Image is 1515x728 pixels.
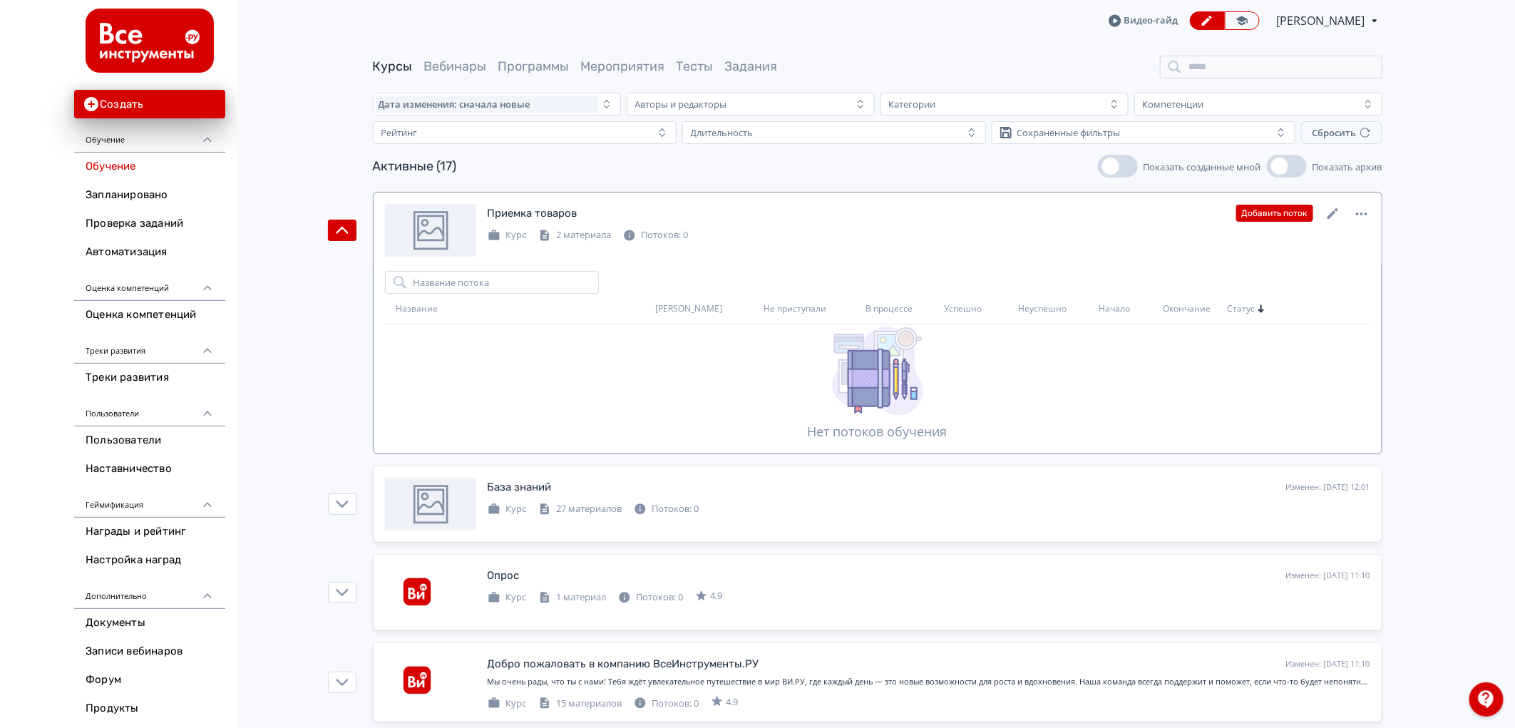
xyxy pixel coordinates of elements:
div: База знаний [488,479,552,496]
div: Мы очень рады, что ты с нами! Тебя ждёт увлекательное путешествие в мир ВИ.РУ, где каждый день — ... [488,676,1370,688]
div: Рейтинг [381,127,418,138]
div: Неуспешно [1018,303,1093,315]
a: Пользователи [74,426,225,455]
div: Успешно [944,303,1012,315]
a: Форум [74,666,225,694]
button: Рейтинг [373,121,677,144]
div: Курс [488,228,527,242]
div: Курс [488,590,527,605]
div: Оценка компетенций [74,267,225,301]
a: Запланировано [74,181,225,210]
div: Изменен: [DATE] 12:01 [1286,481,1370,493]
span: Название [396,303,438,315]
a: Видео-гайд [1109,14,1178,28]
div: Активные (17) [373,157,457,176]
a: Проверка заданий [74,210,225,238]
div: Компетенции [1143,98,1204,110]
span: Дата изменения: сначала новые [379,98,530,110]
div: 15 материалов [538,697,622,711]
div: Курс [488,697,527,711]
div: В процессе [866,303,938,315]
span: Показать созданные мной [1144,160,1261,173]
div: Геймификация [74,483,225,518]
a: Документы [74,609,225,637]
div: Опрос [488,568,520,584]
div: Не приступали [764,303,860,315]
a: Тесты [677,58,714,74]
div: Категории [889,98,936,110]
button: Сбросить [1301,121,1382,144]
button: Компетенции [1134,93,1382,116]
div: 2 материала [538,228,612,242]
button: Авторы и редакторы [627,93,875,116]
button: Длительность [682,121,986,144]
span: Окончание [1163,303,1211,315]
a: Оценка компетенций [74,301,225,329]
div: [PERSON_NAME] [655,303,758,315]
a: Автоматизация [74,238,225,267]
div: Курс [488,502,527,516]
div: Изменен: [DATE] 11:10 [1286,570,1370,582]
button: Сохранённые фильтры [992,121,1295,144]
a: Программы [498,58,570,74]
div: Потоков: 0 [634,502,699,516]
a: Курсы [373,58,413,74]
div: 27 материалов [538,502,622,516]
div: Сохранённые фильтры [1017,127,1121,138]
div: Треки развития [74,329,225,364]
img: https://files.teachbase.ru/system/account/58008/logo/medium-5ae35628acea0f91897e3bd663f220f6.png [86,9,214,73]
a: Переключиться в режим ученика [1225,11,1260,30]
div: Потоков: 0 [618,590,684,605]
button: Добавить поток [1236,205,1313,222]
div: Длительность [691,127,754,138]
div: Приемка товаров [488,205,577,222]
a: Записи вебинаров [74,637,225,666]
div: Пользователи [74,392,225,426]
button: Создать [74,90,225,118]
a: Настройка наград [74,546,225,575]
div: Нет потоков обучения [386,422,1370,441]
div: Добро пожаловать в компанию ВсеИнструменты.РУ [488,656,759,672]
div: Изменен: [DATE] 11:10 [1286,658,1370,670]
a: Обучение [74,153,225,181]
span: 4.9 [711,589,723,603]
a: Награды и рейтинг [74,518,225,546]
button: Категории [880,93,1129,116]
a: Наставничество [74,455,225,483]
a: Задания [725,58,778,74]
span: Статус [1227,303,1255,315]
a: Вебинары [424,58,487,74]
div: Обучение [74,118,225,153]
div: Дополнительно [74,575,225,609]
div: Потоков: 0 [634,697,699,711]
button: Дата изменения: сначала новые [373,93,621,116]
a: Продукты [74,694,225,723]
div: Потоков: 0 [623,228,689,242]
span: Показать архив [1313,160,1382,173]
a: Мероприятия [581,58,665,74]
span: 4.9 [726,695,739,709]
span: Начало [1099,303,1130,315]
a: Треки развития [74,364,225,392]
div: 1 материал [538,590,607,605]
span: Илья Трухачев [1277,12,1367,29]
div: Авторы и редакторы [635,98,727,110]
